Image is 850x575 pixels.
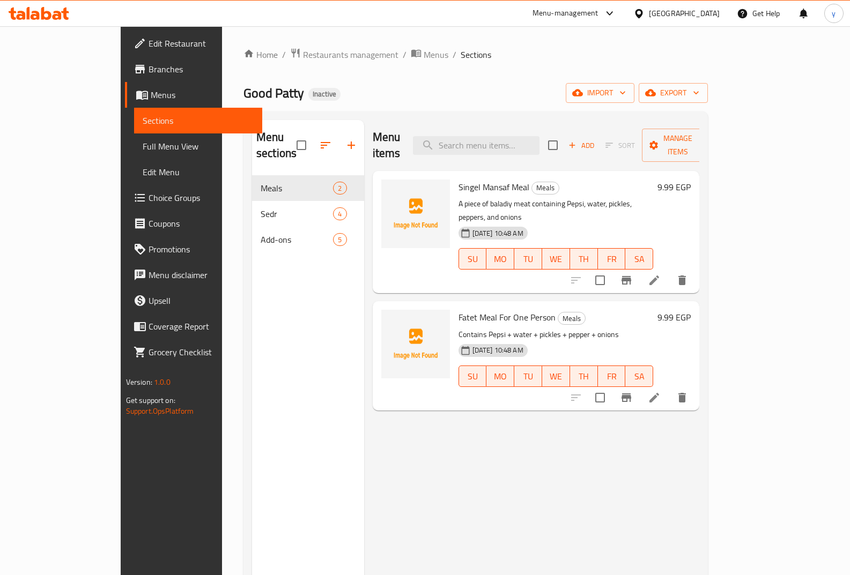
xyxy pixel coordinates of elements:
[459,365,487,387] button: SU
[602,369,622,384] span: FR
[564,137,598,154] button: Add
[333,207,346,220] div: items
[125,82,263,108] a: Menus
[642,129,714,162] button: Manage items
[546,251,566,267] span: WE
[519,369,538,384] span: TU
[333,233,346,246] div: items
[403,48,406,61] li: /
[154,375,171,389] span: 1.0.0
[486,365,514,387] button: MO
[143,140,254,153] span: Full Menu View
[334,183,346,193] span: 2
[125,339,263,365] a: Grocery Checklist
[463,251,483,267] span: SU
[459,328,654,341] p: Contains Pepsi + water + pickles + pepper + onions
[459,179,529,195] span: Singel Mansaf Meal
[381,180,450,248] img: Singel Mansaf Meal
[639,83,708,103] button: export
[151,88,254,101] span: Menus
[381,310,450,378] img: Fatet Meal For One Person
[308,89,341,99] span: Inactive
[413,136,539,155] input: search
[574,86,626,100] span: import
[125,211,263,236] a: Coupons
[149,191,254,204] span: Choice Groups
[134,108,263,133] a: Sections
[459,248,487,270] button: SU
[468,228,528,238] span: [DATE] 10:48 AM
[514,248,542,270] button: TU
[468,345,528,355] span: [DATE] 10:48 AM
[459,309,556,325] span: Fatet Meal For One Person
[290,134,313,156] span: Select all sections
[261,207,333,220] span: Sedr
[570,365,598,387] button: TH
[261,182,333,195] span: Meals
[602,251,622,267] span: FR
[648,274,661,287] a: Edit menu item
[598,137,642,154] span: Select section first
[143,114,254,127] span: Sections
[149,63,254,76] span: Branches
[143,166,254,178] span: Edit Menu
[542,365,570,387] button: WE
[126,393,175,407] span: Get support on:
[651,132,705,159] span: Manage items
[598,365,626,387] button: FR
[461,48,491,61] span: Sections
[125,288,263,313] a: Upsell
[533,7,598,20] div: Menu-management
[125,56,263,82] a: Branches
[657,180,691,195] h6: 9.99 EGP
[134,133,263,159] a: Full Menu View
[566,83,634,103] button: import
[261,233,333,246] span: Add-ons
[491,369,510,384] span: MO
[303,48,398,61] span: Restaurants management
[252,175,364,201] div: Meals2
[338,132,364,158] button: Add section
[669,267,695,293] button: delete
[256,129,297,161] h2: Menu sections
[669,385,695,410] button: delete
[531,182,559,195] div: Meals
[625,248,653,270] button: SA
[149,268,254,281] span: Menu disclaimer
[126,375,152,389] span: Version:
[630,251,649,267] span: SA
[463,369,483,384] span: SU
[243,81,304,105] span: Good Patty
[514,365,542,387] button: TU
[598,248,626,270] button: FR
[542,134,564,156] span: Select section
[290,48,398,62] a: Restaurants management
[519,251,538,267] span: TU
[373,129,401,161] h2: Menu items
[149,320,254,333] span: Coverage Report
[570,248,598,270] button: TH
[558,312,586,325] div: Meals
[832,8,836,19] span: y
[149,346,254,359] span: Grocery Checklist
[125,185,263,211] a: Choice Groups
[486,248,514,270] button: MO
[308,88,341,101] div: Inactive
[126,404,194,418] a: Support.OpsPlatform
[648,391,661,404] a: Edit menu item
[589,386,611,409] span: Select to update
[252,227,364,252] div: Add-ons5
[334,235,346,245] span: 5
[149,243,254,256] span: Promotions
[333,182,346,195] div: items
[125,31,263,56] a: Edit Restaurant
[252,201,364,227] div: Sedr4
[491,251,510,267] span: MO
[149,217,254,230] span: Coupons
[334,209,346,219] span: 4
[243,48,708,62] nav: breadcrumb
[149,294,254,307] span: Upsell
[564,137,598,154] span: Add item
